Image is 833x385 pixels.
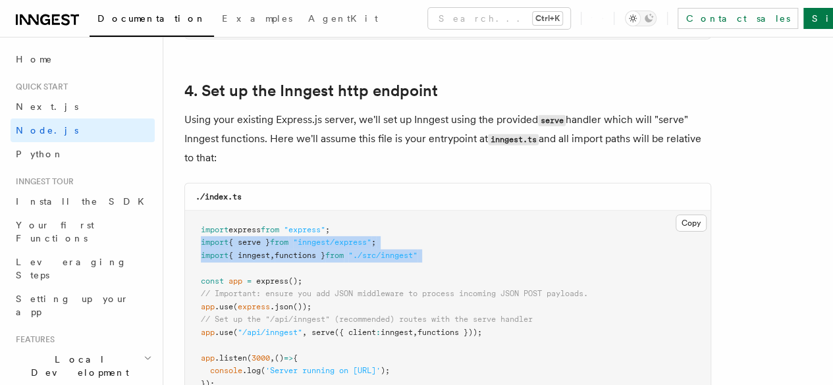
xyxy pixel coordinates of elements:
[11,118,155,142] a: Node.js
[97,13,206,24] span: Documentation
[210,366,242,375] span: console
[238,302,270,311] span: express
[16,257,127,280] span: Leveraging Steps
[228,238,270,247] span: { serve }
[676,215,707,232] button: Copy
[201,225,228,234] span: import
[300,4,386,36] a: AgentKit
[214,4,300,36] a: Examples
[284,353,293,363] span: =>
[270,238,288,247] span: from
[11,82,68,92] span: Quick start
[311,328,335,337] span: serve
[538,115,566,126] code: serve
[201,353,215,363] span: app
[678,8,798,29] a: Contact sales
[252,353,270,363] span: 3000
[11,347,155,384] button: Local Development
[201,238,228,247] span: import
[11,176,74,187] span: Inngest tour
[11,353,144,379] span: Local Development
[196,192,242,201] code: ./index.ts
[16,101,78,112] span: Next.js
[16,294,129,317] span: Setting up your app
[256,276,288,286] span: express
[222,13,292,24] span: Examples
[184,111,711,167] p: Using your existing Express.js server, we'll set up Inngest using the provided handler which will...
[302,328,307,337] span: ,
[284,225,325,234] span: "express"
[228,276,242,286] span: app
[381,328,413,337] span: inngest
[270,302,293,311] span: .json
[228,225,261,234] span: express
[413,328,417,337] span: ,
[381,366,390,375] span: );
[201,276,224,286] span: const
[11,190,155,213] a: Install the SDK
[247,353,252,363] span: (
[293,302,311,311] span: ());
[275,353,284,363] span: ()
[201,328,215,337] span: app
[16,196,152,207] span: Install the SDK
[293,353,298,363] span: {
[16,149,64,159] span: Python
[184,82,438,100] a: 4. Set up the Inngest http endpoint
[215,302,233,311] span: .use
[270,353,275,363] span: ,
[16,53,53,66] span: Home
[261,225,279,234] span: from
[11,287,155,324] a: Setting up your app
[201,289,588,298] span: // Important: ensure you add JSON middleware to process incoming JSON POST payloads.
[16,220,94,244] span: Your first Functions
[16,125,78,136] span: Node.js
[238,328,302,337] span: "/api/inngest"
[215,328,233,337] span: .use
[215,353,247,363] span: .listen
[325,251,344,260] span: from
[270,251,275,260] span: ,
[288,276,302,286] span: ();
[293,238,371,247] span: "inngest/express"
[201,302,215,311] span: app
[11,95,155,118] a: Next.js
[261,366,265,375] span: (
[233,328,238,337] span: (
[265,366,381,375] span: 'Server running on [URL]'
[11,334,55,345] span: Features
[625,11,657,26] button: Toggle dark mode
[247,276,252,286] span: =
[371,238,376,247] span: ;
[376,328,381,337] span: :
[417,328,482,337] span: functions }));
[11,47,155,71] a: Home
[275,251,325,260] span: functions }
[308,13,378,24] span: AgentKit
[228,251,270,260] span: { inngest
[11,142,155,166] a: Python
[348,251,417,260] span: "./src/inngest"
[201,251,228,260] span: import
[90,4,214,37] a: Documentation
[233,302,238,311] span: (
[242,366,261,375] span: .log
[335,328,376,337] span: ({ client
[11,250,155,287] a: Leveraging Steps
[325,225,330,234] span: ;
[533,12,562,25] kbd: Ctrl+K
[428,8,570,29] button: Search...Ctrl+K
[11,213,155,250] a: Your first Functions
[488,134,539,145] code: inngest.ts
[201,315,533,324] span: // Set up the "/api/inngest" (recommended) routes with the serve handler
